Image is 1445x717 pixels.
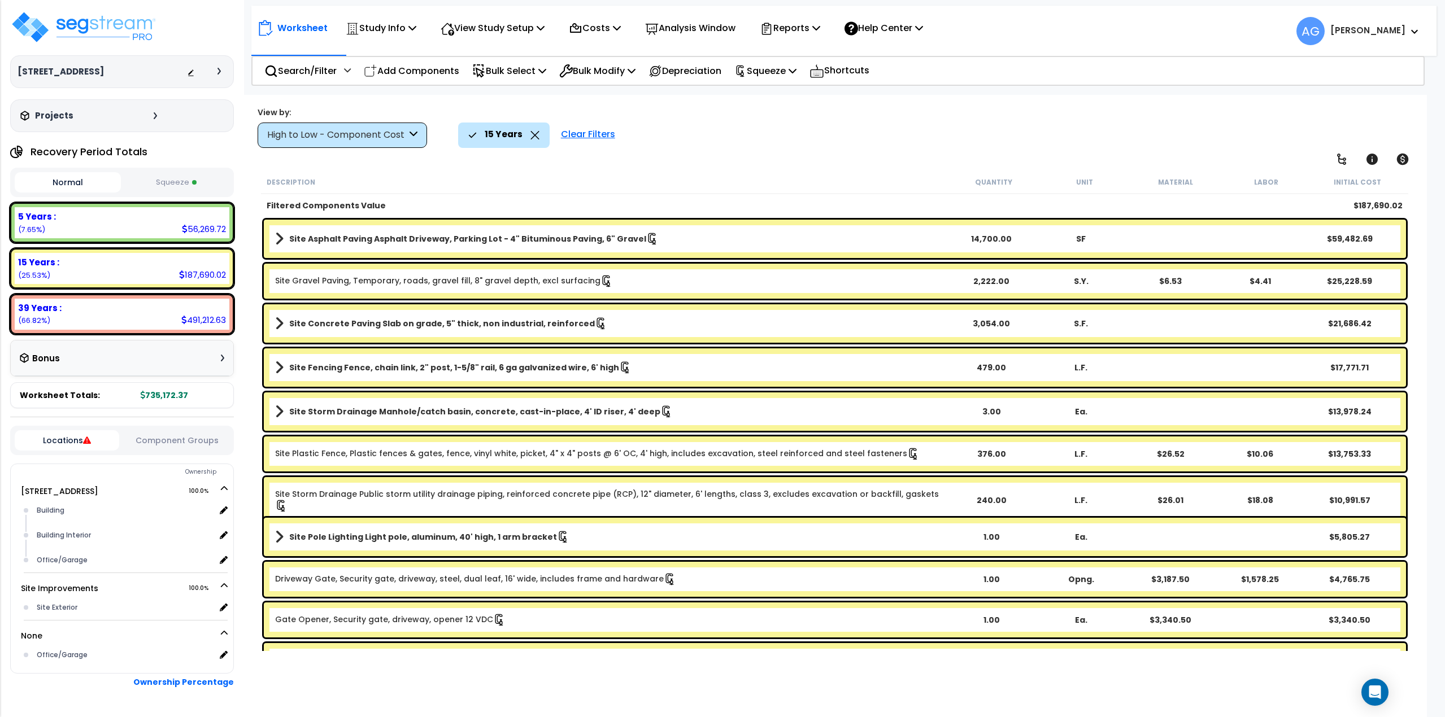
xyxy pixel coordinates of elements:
p: Costs [569,20,621,36]
div: 1.00 [947,614,1037,626]
div: $3,187.50 [1126,574,1216,585]
div: $59,482.69 [1305,233,1395,244]
p: 15 Years [485,127,523,142]
a: Individual Item [275,573,676,585]
div: 56,269.72 [182,223,226,235]
div: $21,686.42 [1305,318,1395,329]
p: Help Center [845,20,923,36]
div: $25,228.59 [1305,276,1395,287]
b: Site Asphalt Paving Asphalt Driveway, Parking Lot - 4" Bituminous Paving, 6" Gravel [289,233,646,244]
small: 7.653949236421929% [18,225,45,234]
div: View by: [258,107,427,118]
div: $4.41 [1215,276,1305,287]
p: Bulk Select [472,63,546,78]
a: Individual Item [275,488,947,512]
div: $1,578.25 [1215,574,1305,585]
div: 3.00 [947,406,1037,417]
small: 66.81598085629905% [18,316,50,325]
b: Filtered Components Value [267,200,386,211]
div: Open Intercom Messenger [1361,679,1389,706]
a: Assembly Title [275,231,947,247]
p: Analysis Window [645,20,735,36]
a: Site Improvements 100.0% [21,583,98,594]
small: Description [267,178,315,187]
div: $10,991.57 [1305,495,1395,506]
div: $5,805.27 [1305,531,1395,543]
a: Assembly Title [275,316,947,331]
div: Ownership [33,465,233,479]
a: Individual Item [275,275,613,287]
b: Ownership Percentage [133,676,234,688]
div: Ea. [1036,531,1126,543]
div: Site Exterior [34,601,216,614]
div: $4,765.75 [1305,574,1395,585]
b: 15 Years : [18,256,59,268]
p: Worksheet [277,20,328,36]
div: L.F. [1036,495,1126,506]
b: $187,690.02 [1353,200,1403,211]
div: L.F. [1036,362,1126,373]
b: 5 Years : [18,211,56,222]
div: $18.08 [1215,495,1305,506]
div: 1.00 [947,574,1037,585]
div: Building Interior [34,528,216,542]
h3: [STREET_ADDRESS] [18,66,104,77]
div: S.F. [1036,318,1126,329]
p: Study Info [346,20,416,36]
span: 100.0% [189,484,219,498]
small: Labor [1254,178,1278,187]
small: Unit [1076,178,1093,187]
div: $17,771.71 [1305,362,1395,373]
a: Assembly Title [275,404,947,419]
div: Ea. [1036,406,1126,417]
p: Bulk Modify [559,63,636,78]
h3: Bonus [32,354,60,364]
div: Opng. [1036,574,1126,585]
b: Site Storm Drainage Manhole/catch basin, concrete, cast-in-place, 4' ID riser, 4' deep [289,406,660,417]
div: $6.53 [1126,276,1216,287]
div: Clear Filters [555,123,621,147]
h4: Recovery Period Totals [31,146,147,158]
div: Add Components [358,58,465,84]
div: $13,753.33 [1305,448,1395,460]
div: Depreciation [642,58,728,84]
b: Site Concrete Paving Slab on grade, 5" thick, non industrial, reinforced [289,318,595,329]
div: $26.52 [1126,448,1216,460]
div: High to Low - Component Cost [267,129,407,142]
div: 491,212.63 [181,314,226,326]
span: AG [1296,17,1325,45]
div: 14,700.00 [947,233,1037,244]
p: Depreciation [648,63,721,78]
b: [PERSON_NAME] [1330,24,1405,36]
h3: Projects [35,110,73,121]
b: Site Pole Lighting Light pole, aluminum, 40' high, 1 arm bracket [289,531,557,543]
div: 187,690.02 [179,269,226,281]
p: View Study Setup [441,20,545,36]
div: $3,340.50 [1126,614,1216,626]
div: $13,978.24 [1305,406,1395,417]
div: 3,054.00 [947,318,1037,329]
div: 479.00 [947,362,1037,373]
p: Reports [760,20,820,36]
div: 376.00 [947,448,1037,460]
div: S.Y. [1036,276,1126,287]
a: Assembly Title [275,360,947,375]
p: Search/Filter [264,63,337,78]
a: None [21,630,42,641]
small: Initial Cost [1334,178,1381,187]
button: Locations [15,430,119,451]
b: Site Fencing Fence, chain link, 2" post, 1-5/8" rail, 6 ga galvanized wire, 6' high [289,362,619,373]
a: [STREET_ADDRESS] 100.0% [21,486,98,497]
div: SF [1036,233,1126,244]
div: Building [34,504,216,517]
p: Shortcuts [809,63,869,79]
a: Assembly Title [275,529,947,545]
div: $26.01 [1126,495,1216,506]
small: 25.530069907279024% [18,270,50,280]
b: 735,172.37 [141,390,188,401]
button: Squeeze [124,173,230,193]
p: Squeeze [734,63,797,78]
span: Worksheet Totals: [20,390,100,401]
small: Quantity [975,178,1012,187]
span: 100.0% [189,582,219,595]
